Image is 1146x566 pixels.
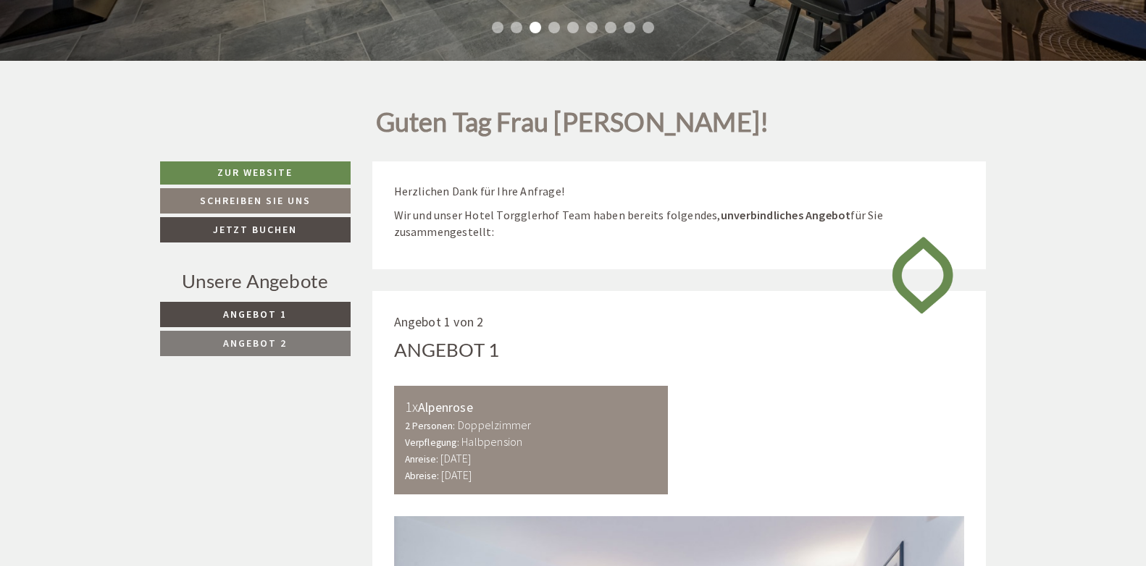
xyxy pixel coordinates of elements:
small: Verpflegung: [405,436,459,449]
b: Halbpension [461,434,522,449]
b: Doppelzimmer [458,418,531,432]
b: [DATE] [440,451,471,465]
p: Wir und unser Hotel Torgglerhof Team haben bereits folgendes, für Sie zusammengestellt: [394,207,965,240]
div: [DATE] [259,12,311,36]
div: Angebot 1 [394,337,500,363]
h1: Guten Tag Frau [PERSON_NAME]! [376,108,769,144]
a: Zur Website [160,161,351,185]
b: 1x [405,397,418,415]
span: Angebot 2 [223,337,287,350]
span: Angebot 1 [223,308,287,321]
img: image [881,224,964,326]
div: Unsere Angebote [160,268,351,295]
a: Jetzt buchen [160,217,351,242]
div: Alpenrose [405,397,658,418]
small: Anreise: [405,453,439,465]
small: 2 Personen: [405,420,456,432]
b: [DATE] [441,468,472,482]
small: Abreise: [405,470,440,482]
a: Schreiben Sie uns [160,188,351,214]
small: 19:17 [22,71,230,81]
p: Herzlichen Dank für Ihre Anfrage! [394,183,965,200]
div: Guten Tag, wie können wir Ihnen helfen? [12,40,237,84]
button: Senden [484,381,571,407]
div: [GEOGRAPHIC_DATA] [22,43,230,54]
strong: unverbindliches Angebot [721,208,851,222]
span: Angebot 1 von 2 [394,313,484,330]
